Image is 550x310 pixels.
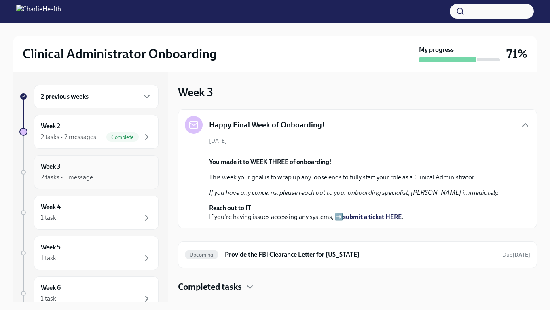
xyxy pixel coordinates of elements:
span: Due [502,251,530,258]
img: CharlieHealth [16,5,61,18]
h6: Week 2 [41,122,60,131]
p: This week your goal is to wrap up any loose ends to fully start your role as a Clinical Administr... [209,173,499,182]
h6: Provide the FBI Clearance Letter for [US_STATE] [225,250,496,259]
div: 2 tasks • 1 message [41,173,93,182]
span: October 9th, 2025 10:00 [502,251,530,259]
a: Week 22 tasks • 2 messagesComplete [19,115,159,149]
a: Week 51 task [19,236,159,270]
strong: [DATE] [512,251,530,258]
strong: Reach out to IT [209,204,251,212]
h4: Completed tasks [178,281,242,293]
p: If you're having issues accessing any systems, ➡️ . [209,204,499,221]
a: submit a ticket HERE [343,213,402,221]
h5: Happy Final Week of Onboarding! [209,120,325,130]
a: Week 32 tasks • 1 message [19,155,159,189]
h6: Week 5 [41,243,61,252]
h3: Week 3 [178,85,213,99]
a: Week 41 task [19,196,159,230]
a: UpcomingProvide the FBI Clearance Letter for [US_STATE]Due[DATE] [185,248,530,261]
div: 2 tasks • 2 messages [41,133,96,141]
div: Completed tasks [178,281,537,293]
div: 1 task [41,254,56,263]
h6: Week 3 [41,162,61,171]
h2: Clinical Administrator Onboarding [23,46,217,62]
div: 2 previous weeks [34,85,159,108]
h3: 71% [506,46,527,61]
h6: Week 4 [41,202,61,211]
span: Upcoming [185,252,218,258]
div: 1 task [41,213,56,222]
h6: Week 6 [41,283,61,292]
div: 1 task [41,294,56,303]
strong: My progress [419,45,454,54]
h6: 2 previous weeks [41,92,89,101]
span: Complete [106,134,139,140]
em: If you have any concerns, please reach out to your onboarding specialist, [PERSON_NAME] immediately. [209,189,499,196]
span: [DATE] [209,137,227,145]
strong: You made it to WEEK THREE of onboarding! [209,158,332,166]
